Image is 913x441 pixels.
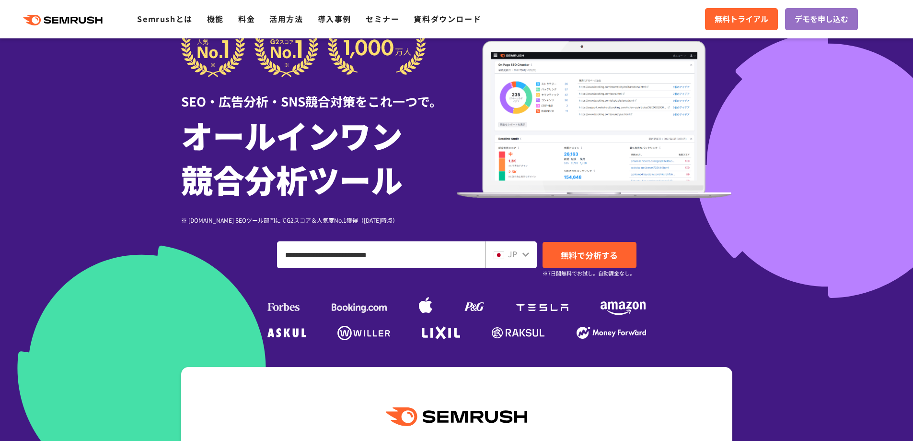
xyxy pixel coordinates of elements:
[508,248,517,260] span: JP
[137,13,192,24] a: Semrushとは
[181,77,457,110] div: SEO・広告分析・SNS競合対策をこれ一つで。
[238,13,255,24] a: 料金
[715,13,768,25] span: 無料トライアル
[207,13,224,24] a: 機能
[386,407,527,426] img: Semrush
[277,242,485,268] input: ドメイン、キーワードまたはURLを入力してください
[269,13,303,24] a: 活用方法
[785,8,858,30] a: デモを申し込む
[181,113,457,201] h1: オールインワン 競合分析ツール
[414,13,481,24] a: 資料ダウンロード
[705,8,778,30] a: 無料トライアル
[543,242,636,268] a: 無料で分析する
[543,269,635,278] small: ※7日間無料でお試し。自動課金なし。
[181,215,457,225] div: ※ [DOMAIN_NAME] SEOツール部門にてG2スコア＆人気度No.1獲得（[DATE]時点）
[561,249,618,261] span: 無料で分析する
[318,13,351,24] a: 導入事例
[795,13,848,25] span: デモを申し込む
[366,13,399,24] a: セミナー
